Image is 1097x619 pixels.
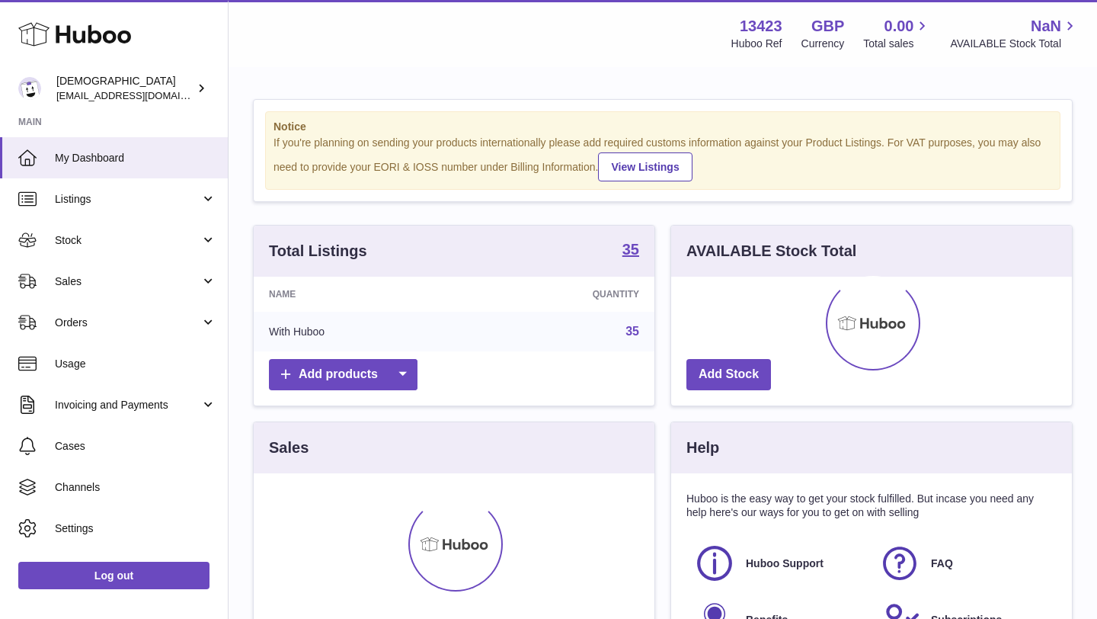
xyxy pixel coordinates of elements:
[746,556,824,571] span: Huboo Support
[55,480,216,495] span: Channels
[18,562,209,589] a: Log out
[931,556,953,571] span: FAQ
[686,241,856,261] h3: AVAILABLE Stock Total
[55,357,216,371] span: Usage
[740,16,782,37] strong: 13423
[686,438,719,458] h3: Help
[254,312,465,351] td: With Huboo
[863,16,931,51] a: 0.00 Total sales
[55,316,200,330] span: Orders
[598,152,692,181] a: View Listings
[884,16,914,37] span: 0.00
[55,439,216,454] span: Cases
[1031,16,1061,37] span: NaN
[731,37,782,51] div: Huboo Ref
[55,521,216,536] span: Settings
[686,359,771,390] a: Add Stock
[56,89,224,101] span: [EMAIL_ADDRESS][DOMAIN_NAME]
[55,274,200,289] span: Sales
[254,277,465,312] th: Name
[55,192,200,207] span: Listings
[879,543,1049,584] a: FAQ
[686,492,1057,521] p: Huboo is the easy way to get your stock fulfilled. But incase you need any help here's our ways f...
[55,151,216,165] span: My Dashboard
[269,241,367,261] h3: Total Listings
[625,325,639,338] a: 35
[622,242,639,260] a: 35
[273,120,1052,134] strong: Notice
[273,136,1052,181] div: If you're planning on sending your products internationally please add required customs informati...
[269,359,417,390] a: Add products
[55,233,200,248] span: Stock
[465,277,654,312] th: Quantity
[950,37,1079,51] span: AVAILABLE Stock Total
[56,74,193,103] div: [DEMOGRAPHIC_DATA]
[55,398,200,412] span: Invoicing and Payments
[18,77,41,100] img: olgazyuz@outlook.com
[863,37,931,51] span: Total sales
[801,37,845,51] div: Currency
[269,438,309,458] h3: Sales
[622,242,639,257] strong: 35
[694,543,864,584] a: Huboo Support
[811,16,844,37] strong: GBP
[950,16,1079,51] a: NaN AVAILABLE Stock Total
